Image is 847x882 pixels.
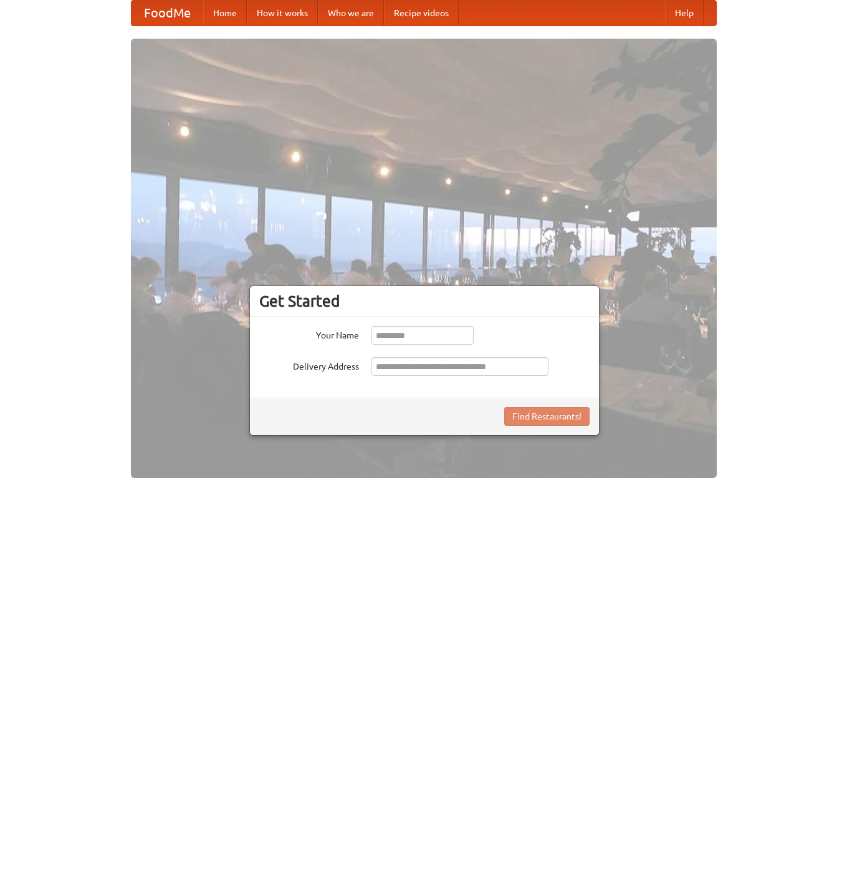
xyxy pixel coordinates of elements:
[504,407,590,426] button: Find Restaurants!
[259,326,359,342] label: Your Name
[203,1,247,26] a: Home
[384,1,459,26] a: Recipe videos
[132,1,203,26] a: FoodMe
[259,357,359,373] label: Delivery Address
[665,1,704,26] a: Help
[247,1,318,26] a: How it works
[259,292,590,310] h3: Get Started
[318,1,384,26] a: Who we are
